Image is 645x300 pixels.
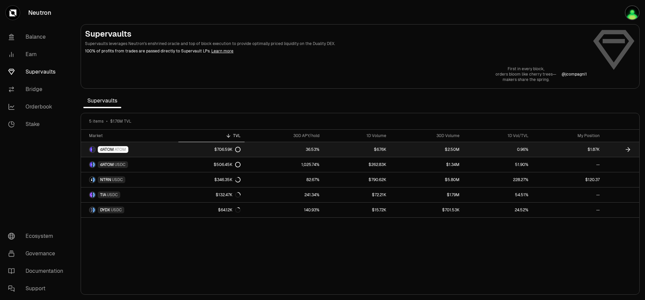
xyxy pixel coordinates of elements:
a: $506.45K [178,157,245,172]
a: -- [532,203,604,217]
a: $64.12K [178,203,245,217]
span: TIA [100,192,106,198]
div: 1D Vol/TVL [468,133,528,138]
div: $132.47K [216,192,241,198]
a: -- [532,187,604,202]
img: USDC Logo [93,207,95,213]
p: 100% of profits from trades are passed directly to Supervault LPs. [85,48,587,54]
a: TIA LogoUSDC LogoTIAUSDC [81,187,178,202]
img: DYDX Logo [90,207,92,213]
a: $120.37 [532,172,604,187]
div: $506.45K [214,162,241,167]
span: dATOM [100,147,114,152]
h2: Supervaults [85,29,587,39]
img: USDC Logo [93,177,95,182]
a: Earn [3,46,73,63]
div: Market [89,133,174,138]
span: NTRN [100,177,111,182]
div: $346.35K [214,177,241,182]
div: TVL [182,133,241,138]
a: $1.79M [390,187,464,202]
a: 140.93% [245,203,324,217]
a: Support [3,280,73,297]
a: Balance [3,28,73,46]
span: USDC [111,207,122,213]
a: dATOM LogoATOM LogodATOMATOM [81,142,178,157]
div: 30D APY/hold [249,133,319,138]
a: $346.35K [178,172,245,187]
a: $262.83K [324,157,390,172]
a: $5.80M [390,172,464,187]
a: Bridge [3,81,73,98]
p: Supervaults leverages Neutron's enshrined oracle and top of block execution to provide optimally ... [85,41,587,47]
a: $1.87K [532,142,604,157]
span: 5 items [89,119,103,124]
a: $2.50M [390,142,464,157]
a: Learn more [211,48,233,54]
a: 51.90% [464,157,532,172]
span: Supervaults [83,94,121,108]
a: 1,025.74% [245,157,324,172]
span: dATOM [100,162,114,167]
a: 54.51% [464,187,532,202]
a: NTRN LogoUSDC LogoNTRNUSDC [81,172,178,187]
img: NTRN Logo [90,177,92,182]
p: First in every block, [496,66,556,72]
a: $706.59K [178,142,245,157]
img: USDC Logo [93,192,95,198]
a: $6.76K [324,142,390,157]
div: My Position [536,133,600,138]
a: Orderbook [3,98,73,116]
a: 24.52% [464,203,532,217]
a: 0.96% [464,142,532,157]
img: Geo Wallet [625,5,640,20]
p: makers share the spring. [496,77,556,82]
span: DYDX [100,207,110,213]
a: @jcompagni1 [562,72,587,77]
span: USDC [107,192,118,198]
a: DYDX LogoUSDC LogoDYDXUSDC [81,203,178,217]
span: $1.76M TVL [110,119,131,124]
a: $15.72K [324,203,390,217]
a: First in every block,orders bloom like cherry trees—makers share the spring. [496,66,556,82]
a: dATOM LogoUSDC LogodATOMUSDC [81,157,178,172]
a: $1.34M [390,157,464,172]
a: Documentation [3,262,73,280]
a: Governance [3,245,73,262]
div: 1D Volume [328,133,386,138]
a: 241.34% [245,187,324,202]
a: 36.53% [245,142,324,157]
a: 228.27% [464,172,532,187]
p: orders bloom like cherry trees— [496,72,556,77]
div: $64.12K [218,207,241,213]
img: dATOM Logo [90,147,92,152]
a: 82.67% [245,172,324,187]
a: Supervaults [3,63,73,81]
a: Ecosystem [3,227,73,245]
div: $706.59K [214,147,241,152]
img: dATOM Logo [90,162,92,167]
span: USDC [112,177,123,182]
span: ATOM [115,147,126,152]
span: USDC [115,162,126,167]
a: Stake [3,116,73,133]
a: $701.53K [390,203,464,217]
img: ATOM Logo [93,147,95,152]
a: $790.62K [324,172,390,187]
div: 30D Volume [394,133,460,138]
img: USDC Logo [93,162,95,167]
p: @ jcompagni1 [562,72,587,77]
a: -- [532,157,604,172]
a: $72.21K [324,187,390,202]
a: $132.47K [178,187,245,202]
img: TIA Logo [90,192,92,198]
